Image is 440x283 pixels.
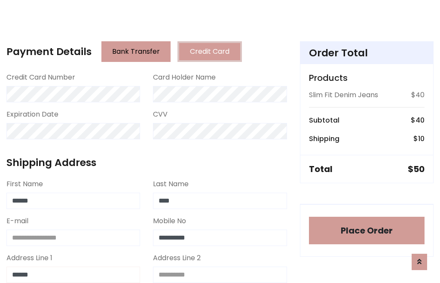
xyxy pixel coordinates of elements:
[177,41,242,62] button: Credit Card
[413,163,425,175] span: 50
[309,116,339,124] h6: Subtotal
[309,135,339,143] h6: Shipping
[408,164,425,174] h5: $
[309,217,425,244] button: Place Order
[153,109,168,120] label: CVV
[6,179,43,189] label: First Name
[153,253,201,263] label: Address Line 2
[6,46,92,58] h4: Payment Details
[411,116,425,124] h6: $
[418,134,425,144] span: 10
[309,164,333,174] h5: Total
[6,157,287,169] h4: Shipping Address
[101,41,171,62] button: Bank Transfer
[309,73,425,83] h5: Products
[6,253,52,263] label: Address Line 1
[309,90,378,100] p: Slim Fit Denim Jeans
[6,72,75,83] label: Credit Card Number
[416,115,425,125] span: 40
[6,216,28,226] label: E-mail
[411,90,425,100] p: $40
[413,135,425,143] h6: $
[153,179,189,189] label: Last Name
[153,72,216,83] label: Card Holder Name
[309,47,425,59] h4: Order Total
[6,109,58,120] label: Expiration Date
[153,216,186,226] label: Mobile No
